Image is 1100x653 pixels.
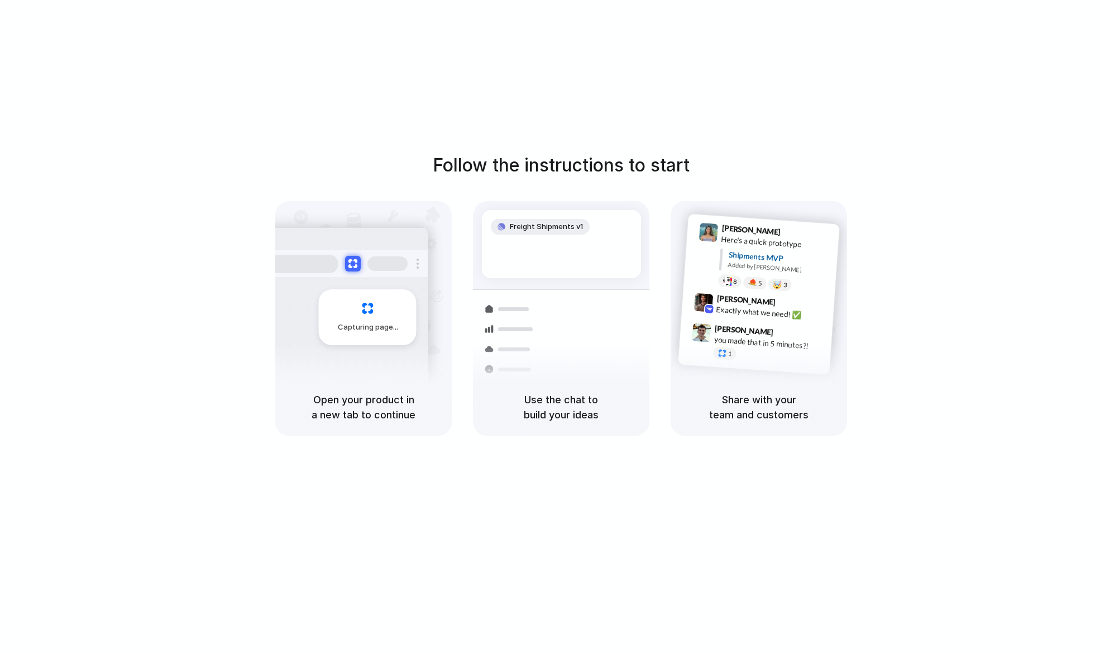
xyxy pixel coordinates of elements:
[783,282,787,288] span: 3
[777,327,800,341] span: 9:47 AM
[684,392,834,422] h5: Share with your team and customers
[728,249,831,268] div: Shipments MVP
[721,222,781,238] span: [PERSON_NAME]
[716,292,776,308] span: [PERSON_NAME]
[714,333,825,352] div: you made that in 5 minutes?!
[510,221,583,232] span: Freight Shipments v1
[733,279,737,285] span: 8
[773,280,782,289] div: 🤯
[338,322,400,333] span: Capturing page
[433,152,690,179] h1: Follow the instructions to start
[728,351,732,357] span: 1
[289,392,438,422] h5: Open your product in a new tab to continue
[486,392,636,422] h5: Use the chat to build your ideas
[758,280,762,287] span: 5
[716,303,828,322] div: Exactly what we need! ✅
[728,260,830,277] div: Added by [PERSON_NAME]
[715,322,774,339] span: [PERSON_NAME]
[779,297,802,311] span: 9:42 AM
[784,227,807,241] span: 9:41 AM
[721,233,833,252] div: Here's a quick prototype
